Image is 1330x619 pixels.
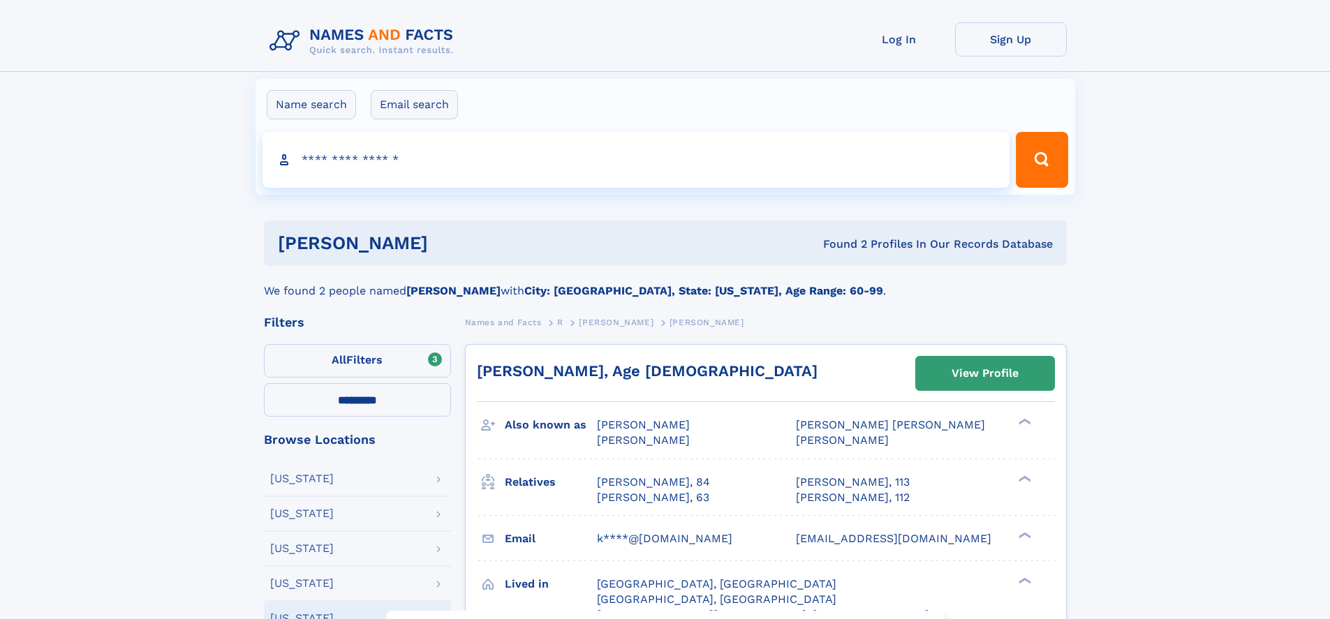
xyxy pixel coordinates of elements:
[1015,530,1032,539] div: ❯
[1015,417,1032,426] div: ❯
[796,433,889,447] span: [PERSON_NAME]
[796,475,910,490] a: [PERSON_NAME], 113
[267,90,356,119] label: Name search
[796,490,910,505] a: [PERSON_NAME], 112
[557,318,563,327] span: R
[505,527,597,551] h3: Email
[264,316,451,329] div: Filters
[670,318,744,327] span: [PERSON_NAME]
[597,577,836,590] span: [GEOGRAPHIC_DATA], [GEOGRAPHIC_DATA]
[1015,474,1032,483] div: ❯
[505,470,597,494] h3: Relatives
[796,532,991,545] span: [EMAIL_ADDRESS][DOMAIN_NAME]
[264,22,465,60] img: Logo Names and Facts
[796,418,985,431] span: [PERSON_NAME] [PERSON_NAME]
[597,418,690,431] span: [PERSON_NAME]
[1016,132,1067,188] button: Search Button
[270,543,334,554] div: [US_STATE]
[626,237,1053,252] div: Found 2 Profiles In Our Records Database
[1015,576,1032,585] div: ❯
[264,344,451,378] label: Filters
[270,473,334,484] div: [US_STATE]
[597,475,710,490] a: [PERSON_NAME], 84
[477,362,818,380] a: [PERSON_NAME], Age [DEMOGRAPHIC_DATA]
[270,508,334,519] div: [US_STATE]
[597,490,709,505] a: [PERSON_NAME], 63
[278,234,626,252] h1: [PERSON_NAME]
[579,313,653,331] a: [PERSON_NAME]
[955,22,1067,57] a: Sign Up
[264,266,1067,299] div: We found 2 people named with .
[557,313,563,331] a: R
[597,592,836,606] span: [GEOGRAPHIC_DATA], [GEOGRAPHIC_DATA]
[916,357,1054,390] a: View Profile
[579,318,653,327] span: [PERSON_NAME]
[263,132,1010,188] input: search input
[843,22,955,57] a: Log In
[505,572,597,596] h3: Lived in
[406,284,501,297] b: [PERSON_NAME]
[332,353,346,366] span: All
[465,313,542,331] a: Names and Facts
[371,90,458,119] label: Email search
[952,357,1019,389] div: View Profile
[597,433,690,447] span: [PERSON_NAME]
[270,578,334,589] div: [US_STATE]
[524,284,883,297] b: City: [GEOGRAPHIC_DATA], State: [US_STATE], Age Range: 60-99
[505,413,597,437] h3: Also known as
[264,433,451,446] div: Browse Locations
